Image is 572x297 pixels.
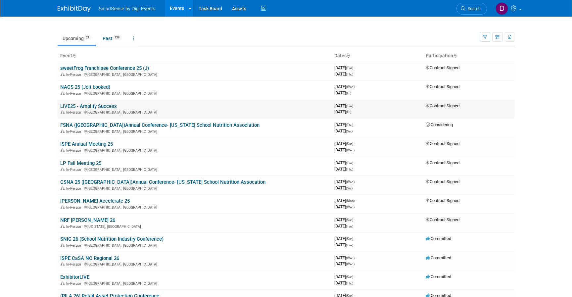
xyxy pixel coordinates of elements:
div: [GEOGRAPHIC_DATA], [GEOGRAPHIC_DATA] [60,109,329,115]
span: [DATE] [334,274,355,279]
span: SmartSense by Digi Events [99,6,155,11]
span: (Tue) [346,224,353,228]
a: CSNA 25 ([GEOGRAPHIC_DATA])Annual Conference- [US_STATE] School Nutrition Assocation [60,179,265,185]
span: Contract Signed [426,217,459,222]
span: (Sun) [346,218,353,222]
span: [DATE] [334,90,351,95]
span: [DATE] [334,65,355,70]
span: [DATE] [334,147,355,152]
span: [DATE] [334,242,353,247]
span: In-Person [66,281,83,286]
a: Sort by Event Name [72,53,75,58]
img: In-Person Event [61,168,65,171]
span: - [354,122,355,127]
a: ISPE CaSA NC Regional 26 [60,255,119,261]
span: - [354,236,355,241]
span: [DATE] [334,84,357,89]
img: Dan Tiernan [496,2,508,15]
span: (Wed) [346,85,355,89]
span: (Mon) [346,199,355,203]
span: (Thu) [346,168,353,171]
th: Participation [423,50,514,62]
span: - [354,141,355,146]
span: [DATE] [334,72,353,76]
span: (Sun) [346,142,353,146]
span: (Thu) [346,123,353,127]
span: - [356,255,357,260]
span: [DATE] [334,223,353,228]
a: FSNA ([GEOGRAPHIC_DATA])Annual Conference- [US_STATE] School Nutrition Association [60,122,260,128]
span: (Wed) [346,205,355,209]
a: SNIC 26 (School Nutrition Industry Conference) [60,236,164,242]
span: (Tue) [346,104,353,108]
span: (Wed) [346,148,355,152]
span: [DATE] [334,255,357,260]
span: Contract Signed [426,179,459,184]
span: In-Person [66,91,83,96]
span: Contract Signed [426,65,459,70]
span: 138 [113,35,121,40]
a: Upcoming21 [58,32,96,45]
img: In-Person Event [61,91,65,95]
span: (Fri) [346,110,351,114]
a: ExhibitorLIVE [60,274,89,280]
span: [DATE] [334,109,351,114]
a: [PERSON_NAME] Accelerate 25 [60,198,130,204]
span: In-Person [66,110,83,115]
img: In-Person Event [61,224,65,228]
span: (Wed) [346,180,355,184]
span: [DATE] [334,261,355,266]
span: In-Person [66,243,83,248]
span: [DATE] [334,179,357,184]
span: Contract Signed [426,84,459,89]
span: [DATE] [334,128,353,133]
span: (Sat) [346,129,353,133]
span: [DATE] [334,236,355,241]
span: - [356,179,357,184]
div: [GEOGRAPHIC_DATA], [GEOGRAPHIC_DATA] [60,280,329,286]
span: (Sun) [346,237,353,241]
span: In-Person [66,129,83,134]
span: [DATE] [334,160,355,165]
div: [GEOGRAPHIC_DATA], [GEOGRAPHIC_DATA] [60,185,329,191]
span: (Tue) [346,243,353,247]
div: [GEOGRAPHIC_DATA], [GEOGRAPHIC_DATA] [60,147,329,153]
a: Past138 [98,32,126,45]
span: Contract Signed [426,198,459,203]
span: [DATE] [334,122,355,127]
img: In-Person Event [61,205,65,209]
div: [US_STATE], [GEOGRAPHIC_DATA] [60,223,329,229]
span: (Sat) [346,186,353,190]
span: Contract Signed [426,103,459,108]
span: [DATE] [334,198,357,203]
img: In-Person Event [61,281,65,285]
img: In-Person Event [61,262,65,266]
th: Dates [332,50,423,62]
a: NRF [PERSON_NAME] 26 [60,217,115,223]
span: - [354,103,355,108]
img: In-Person Event [61,129,65,133]
span: In-Person [66,224,83,229]
span: Committed [426,274,451,279]
span: Committed [426,236,451,241]
span: (Fri) [346,91,351,95]
span: (Wed) [346,262,355,266]
span: - [356,198,357,203]
a: NACS 25 (Jolt booked) [60,84,110,90]
a: Sort by Start Date [347,53,350,58]
span: [DATE] [334,141,355,146]
span: - [354,274,355,279]
div: [GEOGRAPHIC_DATA], [GEOGRAPHIC_DATA] [60,167,329,172]
a: Search [456,3,487,15]
th: Event [58,50,332,62]
img: In-Person Event [61,148,65,152]
span: - [354,160,355,165]
span: (Thu) [346,281,353,285]
img: ExhibitDay [58,6,91,12]
span: In-Person [66,186,83,191]
a: sweetFrog Franchisee Conference 25 (J) [60,65,149,71]
span: [DATE] [334,167,353,172]
span: In-Person [66,262,83,267]
div: [GEOGRAPHIC_DATA], [GEOGRAPHIC_DATA] [60,90,329,96]
a: Sort by Participation Type [453,53,456,58]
